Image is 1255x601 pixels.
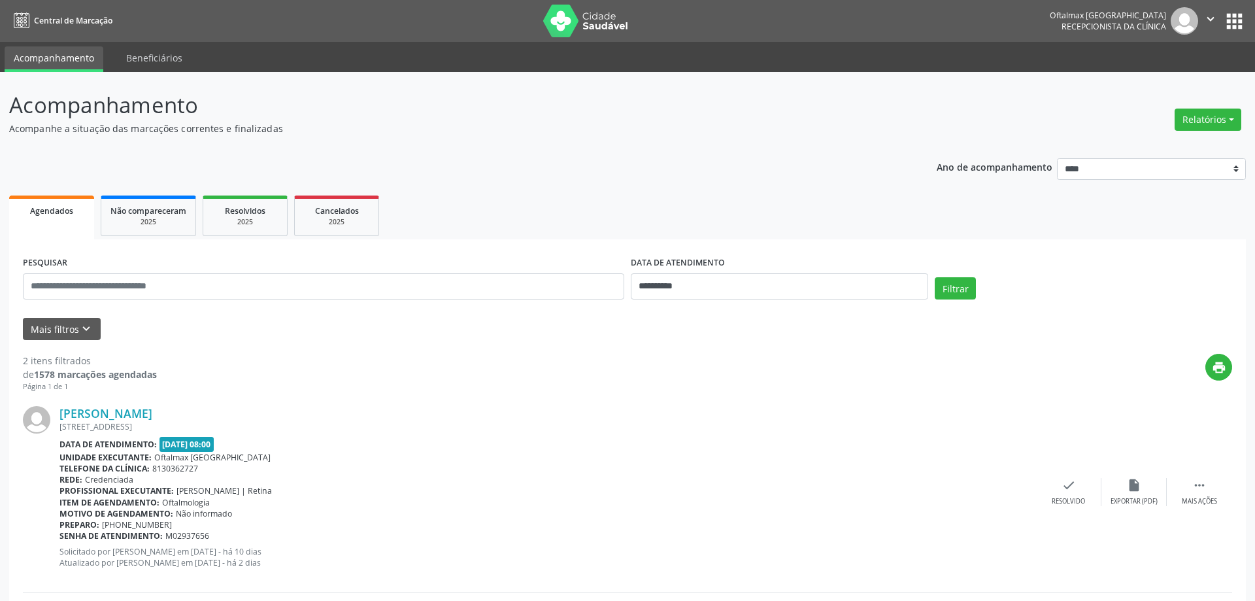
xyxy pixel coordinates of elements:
i:  [1192,478,1207,492]
span: Cancelados [315,205,359,216]
b: Data de atendimento: [59,439,157,450]
b: Unidade executante: [59,452,152,463]
button: Mais filtroskeyboard_arrow_down [23,318,101,341]
div: 2025 [212,217,278,227]
b: Profissional executante: [59,485,174,496]
p: Acompanhamento [9,89,875,122]
span: Central de Marcação [34,15,112,26]
img: img [1171,7,1198,35]
span: Resolvidos [225,205,265,216]
span: M02937656 [165,530,209,541]
i: check [1062,478,1076,492]
div: Oftalmax [GEOGRAPHIC_DATA] [1050,10,1166,21]
button: apps [1223,10,1246,33]
b: Preparo: [59,519,99,530]
a: Central de Marcação [9,10,112,31]
button:  [1198,7,1223,35]
div: de [23,368,157,381]
div: Página 1 de 1 [23,381,157,392]
span: Agendados [30,205,73,216]
a: Acompanhamento [5,46,103,72]
span: 8130362727 [152,463,198,474]
div: 2 itens filtrados [23,354,157,368]
span: [DATE] 08:00 [159,437,214,452]
i: keyboard_arrow_down [79,322,93,336]
strong: 1578 marcações agendadas [34,368,157,381]
p: Solicitado por [PERSON_NAME] em [DATE] - há 10 dias Atualizado por [PERSON_NAME] em [DATE] - há 2... [59,546,1036,568]
b: Rede: [59,474,82,485]
span: Credenciada [85,474,133,485]
button: Relatórios [1175,109,1241,131]
p: Acompanhe a situação das marcações correntes e finalizadas [9,122,875,135]
span: [PERSON_NAME] | Retina [176,485,272,496]
span: Não compareceram [110,205,186,216]
b: Item de agendamento: [59,497,159,508]
p: Ano de acompanhamento [937,158,1052,175]
a: [PERSON_NAME] [59,406,152,421]
button: Filtrar [935,277,976,300]
b: Motivo de agendamento: [59,508,173,519]
i:  [1203,12,1218,26]
label: DATA DE ATENDIMENTO [631,253,725,273]
span: Oftalmologia [162,497,210,508]
b: Senha de atendimento: [59,530,163,541]
span: Não informado [176,508,232,519]
label: PESQUISAR [23,253,67,273]
div: 2025 [110,217,186,227]
span: Oftalmax [GEOGRAPHIC_DATA] [154,452,271,463]
div: [STREET_ADDRESS] [59,421,1036,432]
div: 2025 [304,217,369,227]
span: Recepcionista da clínica [1062,21,1166,32]
img: img [23,406,50,434]
b: Telefone da clínica: [59,463,150,474]
span: [PHONE_NUMBER] [102,519,172,530]
button: print [1205,354,1232,381]
div: Resolvido [1052,497,1085,506]
i: insert_drive_file [1127,478,1141,492]
div: Exportar (PDF) [1111,497,1158,506]
i: print [1212,360,1226,375]
a: Beneficiários [117,46,192,69]
div: Mais ações [1182,497,1217,506]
